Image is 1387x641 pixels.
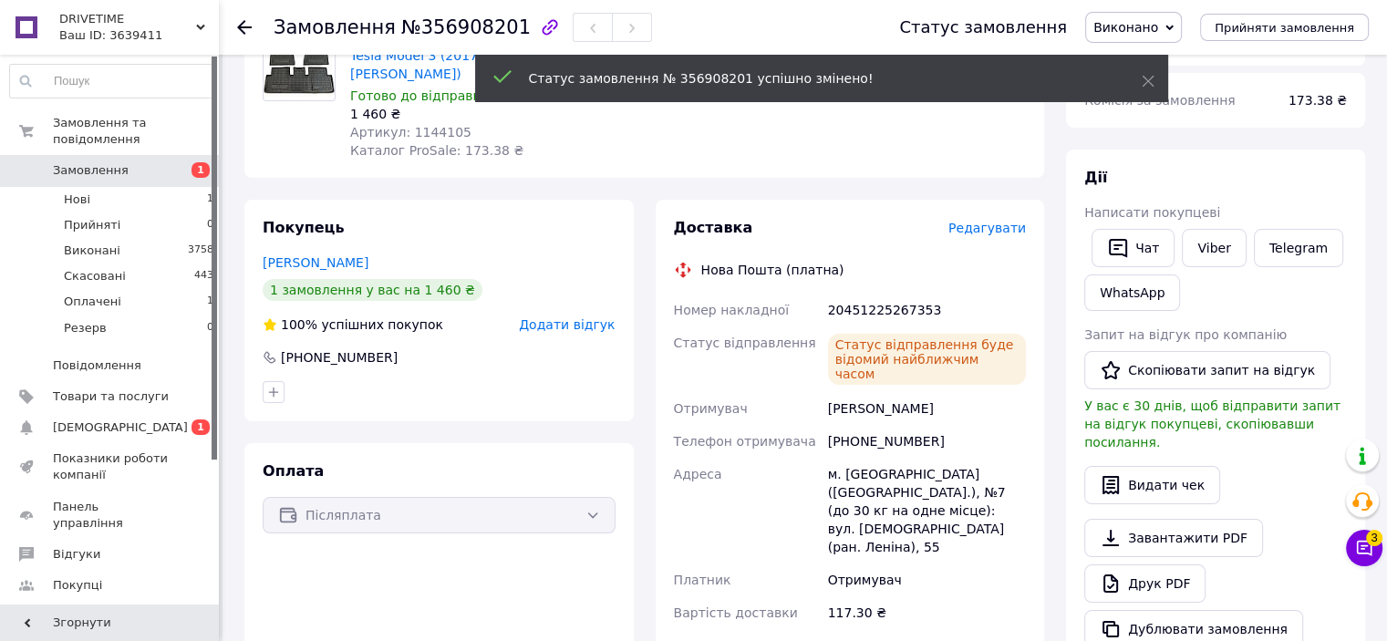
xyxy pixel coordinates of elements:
[674,401,748,416] span: Отримувач
[53,162,129,179] span: Замовлення
[824,563,1030,596] div: Отримувач
[899,18,1067,36] div: Статус замовлення
[53,115,219,148] span: Замовлення та повідомлення
[188,243,213,259] span: 3758
[1200,14,1369,41] button: Прийняти замовлення
[263,279,482,301] div: 1 замовлення у вас на 1 460 ₴
[64,294,121,310] span: Оплачені
[1093,20,1158,35] span: Виконано
[64,243,120,259] span: Виконані
[10,65,214,98] input: Пошук
[674,573,731,587] span: Платник
[263,255,368,270] a: [PERSON_NAME]
[824,596,1030,629] div: 117.30 ₴
[350,125,471,140] span: Артикул: 1144105
[1084,327,1287,342] span: Запит на відгук про компанію
[824,294,1030,326] div: 20451225267353
[1084,398,1340,450] span: У вас є 30 днів, щоб відправити запит на відгук покупцеві, скопіювавши посилання.
[1084,564,1206,603] a: Друк PDF
[1084,351,1330,389] button: Скопіювати запит на відгук
[207,320,213,336] span: 0
[674,336,816,350] span: Статус відправлення
[350,143,523,158] span: Каталог ProSale: 173.38 ₴
[697,261,849,279] div: Нова Пошта (платна)
[64,217,120,233] span: Прийняті
[1084,274,1180,311] a: WhatsApp
[1084,169,1107,186] span: Дії
[263,219,345,236] span: Покупець
[59,11,196,27] span: DRIVETIME
[53,546,100,563] span: Відгуки
[1366,530,1382,546] span: 3
[264,29,335,100] img: Автомобільні коврики в салон Tesla Model 3 (2017-...) (Avto-Gumm)
[519,317,615,332] span: Додати відгук
[674,219,753,236] span: Доставка
[350,88,489,103] span: Готово до відправки
[824,425,1030,458] div: [PHONE_NUMBER]
[1084,93,1236,108] span: Комісія за замовлення
[1092,229,1175,267] button: Чат
[674,434,816,449] span: Телефон отримувача
[948,221,1026,235] span: Редагувати
[1182,229,1246,267] a: Viber
[207,294,213,310] span: 1
[207,217,213,233] span: 0
[824,458,1030,563] div: м. [GEOGRAPHIC_DATA] ([GEOGRAPHIC_DATA].), №7 (до 30 кг на одне місце): вул. [DEMOGRAPHIC_DATA] (...
[529,69,1096,88] div: Статус замовлення № 356908201 успішно змінено!
[263,315,443,334] div: успішних покупок
[824,392,1030,425] div: [PERSON_NAME]
[1254,229,1343,267] a: Telegram
[59,27,219,44] div: Ваш ID: 3639411
[401,16,531,38] span: №356908201
[274,16,396,38] span: Замовлення
[350,30,553,81] a: Автомобільні коврики в салон Tesla Model 3 (2017-...) (Avto-[PERSON_NAME])
[1289,93,1347,108] span: 173.38 ₴
[191,419,210,435] span: 1
[1084,466,1220,504] button: Видати чек
[1215,21,1354,35] span: Прийняти замовлення
[674,303,790,317] span: Номер накладної
[828,334,1026,385] div: Статус відправлення буде відомий найближчим часом
[674,605,798,620] span: Вартість доставки
[281,317,317,332] span: 100%
[237,18,252,36] div: Повернутися назад
[1084,519,1263,557] a: Завантажити PDF
[53,450,169,483] span: Показники роботи компанії
[53,357,141,374] span: Повідомлення
[53,419,188,436] span: [DEMOGRAPHIC_DATA]
[53,388,169,405] span: Товари та послуги
[350,105,565,123] div: 1 460 ₴
[64,268,126,284] span: Скасовані
[194,268,213,284] span: 443
[1084,205,1220,220] span: Написати покупцеві
[64,191,90,208] span: Нові
[207,191,213,208] span: 1
[53,577,102,594] span: Покупці
[263,462,324,480] span: Оплата
[1346,530,1382,566] button: Чат з покупцем3
[53,499,169,532] span: Панель управління
[279,348,399,367] div: [PHONE_NUMBER]
[191,162,210,178] span: 1
[674,467,722,481] span: Адреса
[64,320,107,336] span: Резерв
